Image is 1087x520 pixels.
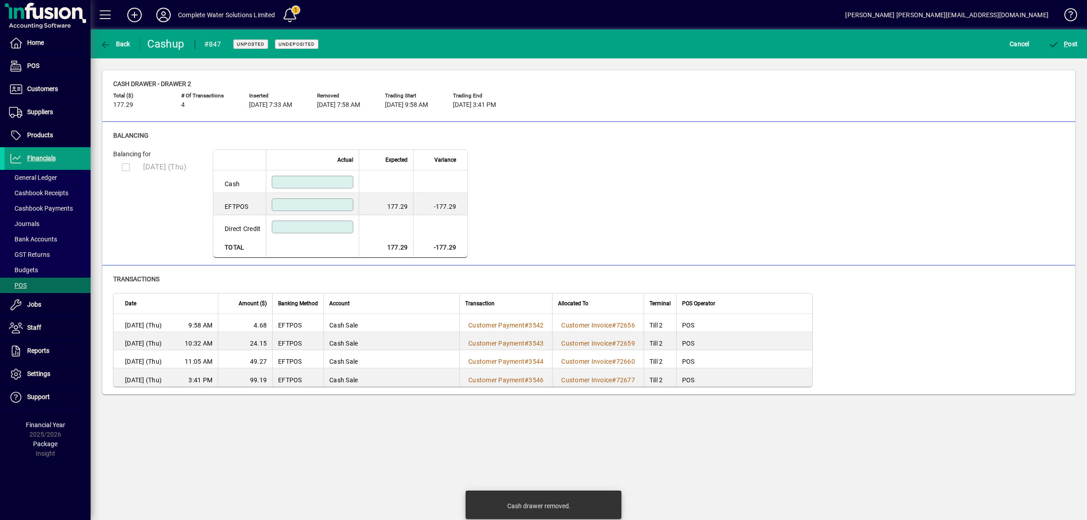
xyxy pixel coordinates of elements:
span: Total ($) [113,93,168,99]
span: Undeposited [279,41,315,47]
span: # [612,358,616,365]
button: Back [98,36,133,52]
span: Suppliers [27,108,53,116]
td: Cash Sale [323,332,459,350]
span: Inserted [249,93,303,99]
a: Cashbook Payments [5,201,91,216]
span: Actual [337,155,353,165]
td: 49.27 [218,350,272,368]
span: [DATE] (Thu) [143,163,187,171]
span: [DATE] (Thu) [125,321,162,330]
span: Back [100,40,130,48]
span: Expected [385,155,408,165]
button: Cancel [1007,36,1032,52]
span: Trading start [385,93,439,99]
span: Settings [27,370,50,377]
span: # [612,340,616,347]
span: Trading end [453,93,507,99]
span: # [524,340,529,347]
span: Budgets [9,266,38,274]
span: 3546 [529,376,543,384]
td: 24.15 [218,332,272,350]
td: Till 2 [644,314,676,332]
span: ost [1049,40,1078,48]
span: 4 [181,101,185,109]
span: Customer Invoice [561,358,612,365]
span: 3544 [529,358,543,365]
span: Customer Invoice [561,340,612,347]
td: POS [676,350,812,368]
span: 10:32 AM [185,339,212,348]
a: Journals [5,216,91,231]
span: Home [27,39,44,46]
span: 177.29 [113,101,133,109]
span: Customer Invoice [561,322,612,329]
span: Customer Invoice [561,376,612,384]
span: [DATE] 7:58 AM [317,101,360,109]
span: 72656 [616,322,635,329]
span: Allocated To [558,299,588,308]
span: # of Transactions [181,93,236,99]
span: Account [329,299,350,308]
span: # [524,358,529,365]
span: 11:05 AM [185,357,212,366]
span: # [524,376,529,384]
div: Complete Water Solutions Limited [178,8,275,22]
td: EFTPOS [272,350,323,368]
span: [DATE] (Thu) [125,339,162,348]
td: Till 2 [644,368,676,386]
button: Post [1046,36,1080,52]
td: -177.29 [413,193,467,216]
span: 9:58 AM [188,321,212,330]
div: Balancing for [113,149,204,159]
span: Customer Payment [468,340,524,347]
span: Support [27,393,50,400]
span: [DATE] (Thu) [125,376,162,385]
td: POS [676,368,812,386]
a: Suppliers [5,101,91,124]
a: General Ledger [5,170,91,185]
td: POS [676,332,812,350]
a: Customer Payment#3542 [465,320,547,330]
div: Cashup [147,37,186,51]
span: Financial Year [26,421,65,429]
span: Package [33,440,58,448]
td: POS [676,314,812,332]
span: Cancel [1010,37,1029,51]
a: Customer Invoice#72656 [558,320,638,330]
a: Knowledge Base [1058,2,1076,31]
a: Support [5,386,91,409]
app-page-header-button: Back [91,36,140,52]
button: Add [120,7,149,23]
td: Till 2 [644,332,676,350]
span: Transaction [465,299,495,308]
span: [DATE] (Thu) [125,357,162,366]
span: Balancing [113,132,149,139]
td: 177.29 [359,237,413,258]
td: EFTPOS [272,368,323,386]
button: Profile [149,7,178,23]
span: Cash drawer - Drawer 2 [113,80,191,87]
td: EFTPOS [213,193,266,216]
span: POS [9,282,27,289]
span: 72659 [616,340,635,347]
td: Cash Sale [323,350,459,368]
a: POS [5,278,91,293]
td: Direct Credit [213,215,266,237]
a: Customer Payment#3544 [465,356,547,366]
span: 3543 [529,340,543,347]
div: Cash drawer removed. [507,501,571,510]
span: Jobs [27,301,41,308]
td: EFTPOS [272,314,323,332]
span: P [1064,40,1068,48]
span: 72660 [616,358,635,365]
span: GST Returns [9,251,50,258]
td: Total [213,237,266,258]
span: Customer Payment [468,322,524,329]
span: Variance [434,155,456,165]
span: Reports [27,347,49,354]
span: [DATE] 9:58 AM [385,101,428,109]
span: 3542 [529,322,543,329]
span: Products [27,131,53,139]
td: 177.29 [359,193,413,216]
